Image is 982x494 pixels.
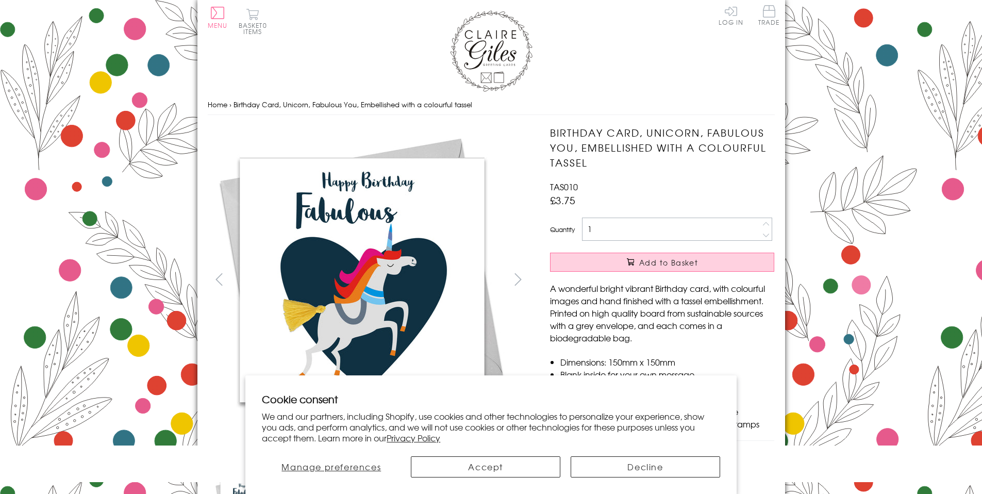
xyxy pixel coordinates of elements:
img: Birthday Card, Unicorn, Fabulous You, Embellished with a colourful tassel [529,125,839,435]
h1: Birthday Card, Unicorn, Fabulous You, Embellished with a colourful tassel [550,125,774,170]
h2: Cookie consent [262,392,720,406]
span: Trade [758,5,780,25]
label: Quantity [550,225,575,234]
button: next [506,268,529,291]
span: TAS010 [550,180,578,193]
span: Manage preferences [281,460,381,473]
span: Add to Basket [639,257,698,268]
a: Home [208,100,227,109]
nav: breadcrumbs [208,94,775,116]
img: Birthday Card, Unicorn, Fabulous You, Embellished with a colourful tassel [207,125,517,435]
img: Claire Giles Greetings Cards [450,10,532,92]
button: Accept [411,456,560,477]
p: A wonderful bright vibrant Birthday card, with colourful images and hand finished with a tassel e... [550,282,774,344]
a: Trade [758,5,780,27]
span: 0 items [243,21,267,36]
button: Basket0 items [239,8,267,35]
li: Blank inside for your own message [560,368,774,381]
button: Manage preferences [262,456,401,477]
a: Privacy Policy [387,432,440,444]
span: £3.75 [550,193,575,207]
button: Menu [208,7,228,28]
a: Log In [719,5,743,25]
span: › [229,100,231,109]
li: Dimensions: 150mm x 150mm [560,356,774,368]
span: Menu [208,21,228,30]
button: Add to Basket [550,253,774,272]
button: Decline [571,456,720,477]
span: Birthday Card, Unicorn, Fabulous You, Embellished with a colourful tassel [234,100,472,109]
button: prev [208,268,231,291]
p: We and our partners, including Shopify, use cookies and other technologies to personalize your ex... [262,411,720,443]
